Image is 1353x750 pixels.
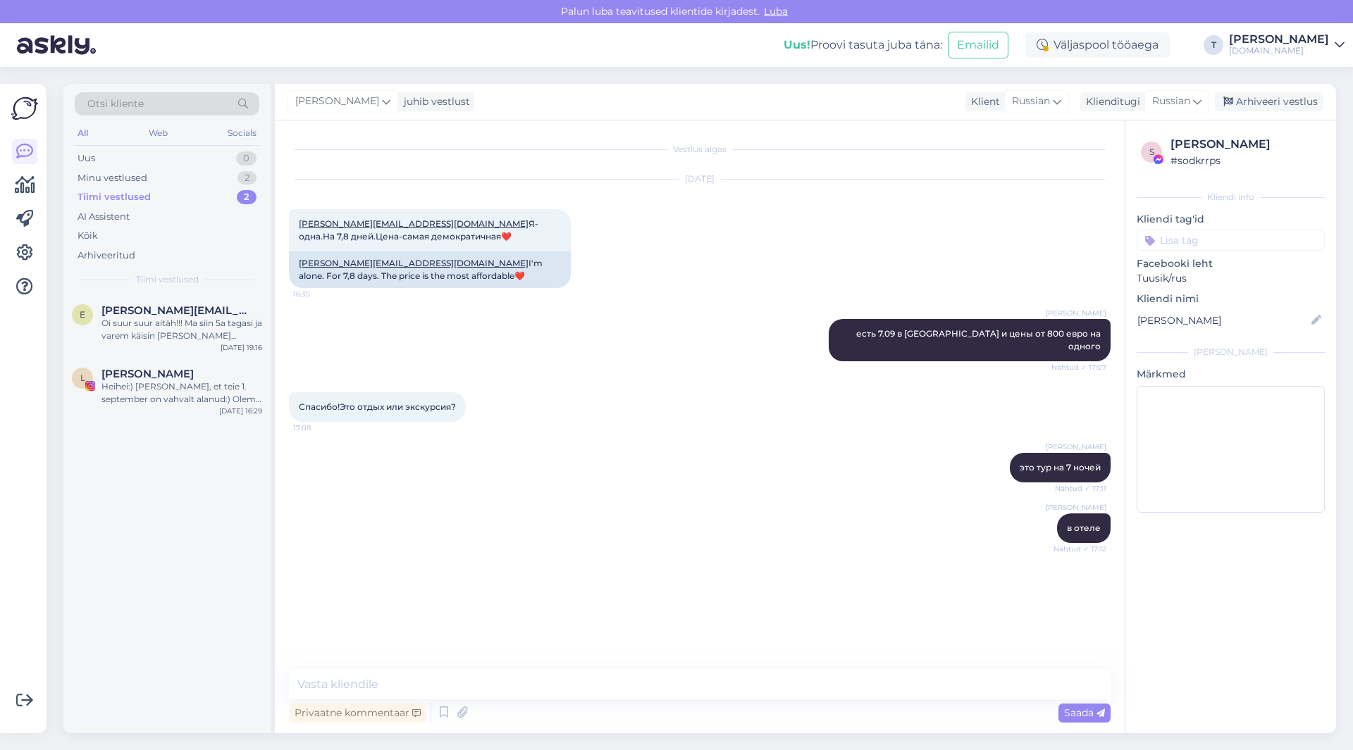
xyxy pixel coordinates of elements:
[219,406,262,416] div: [DATE] 16:29
[1054,483,1106,494] span: Nähtud ✓ 17:11
[101,304,248,317] span: emil.jaanus@gmail.com
[1051,362,1106,373] span: Nähtud ✓ 17:07
[78,190,151,204] div: Tiimi vestlused
[948,32,1008,58] button: Emailid
[1025,32,1170,58] div: Väljaspool tööaega
[1046,308,1106,318] span: [PERSON_NAME]
[1137,230,1325,251] input: Lisa tag
[784,37,942,54] div: Proovi tasuta juba täna:
[236,151,257,165] div: 0
[299,258,529,268] a: [PERSON_NAME][EMAIL_ADDRESS][DOMAIN_NAME]
[237,190,257,204] div: 2
[856,328,1103,351] span: есть 7.09 в [GEOGRAPHIC_DATA] и цены от 800 евро на одного
[289,143,1111,156] div: Vestlus algas
[1064,706,1105,719] span: Saada
[80,373,85,383] span: L
[1149,146,1154,157] span: s
[1137,191,1325,204] div: Kliendi info
[1012,94,1050,109] span: Russian
[1229,34,1329,45] div: [PERSON_NAME]
[80,309,85,320] span: e
[1137,212,1325,227] p: Kliendi tag'id
[1137,292,1325,306] p: Kliendi nimi
[1204,35,1223,55] div: T
[293,423,346,433] span: 17:08
[1229,34,1345,56] a: [PERSON_NAME][DOMAIN_NAME]
[289,173,1111,185] div: [DATE]
[101,380,262,406] div: Heihei:) [PERSON_NAME], et teie 1. september on vahvalt alanud:) Oleme siin perega tegemas vaikse...
[221,342,262,353] div: [DATE] 19:16
[146,124,171,142] div: Web
[1137,256,1325,271] p: Facebooki leht
[1137,313,1309,328] input: Lisa nimi
[78,249,135,263] div: Arhiveeritud
[299,218,529,229] a: [PERSON_NAME][EMAIL_ADDRESS][DOMAIN_NAME]
[78,151,95,165] div: Uus
[784,38,810,51] b: Uus!
[398,94,470,109] div: juhib vestlust
[101,317,262,342] div: Oi suur suur aitäh!!! Ma siin 5a tagasi ja varem käisin [PERSON_NAME] [PERSON_NAME] kaudu reisil ...
[75,124,91,142] div: All
[87,96,144,111] span: Otsi kliente
[1152,94,1190,109] span: Russian
[1020,462,1101,473] span: это тур на 7 ночей
[1046,442,1106,452] span: [PERSON_NAME]
[78,210,130,224] div: AI Assistent
[11,95,38,122] img: Askly Logo
[295,94,379,109] span: [PERSON_NAME]
[1046,502,1106,513] span: [PERSON_NAME]
[1137,271,1325,286] p: Tuusik/rus
[760,5,792,18] span: Luba
[965,94,1000,109] div: Klient
[289,251,571,288] div: I'm alone. For 7,8 days. The price is the most affordable❤️
[78,171,147,185] div: Minu vestlused
[1170,136,1321,153] div: [PERSON_NAME]
[1067,523,1101,533] span: в отеле
[225,124,259,142] div: Socials
[1170,153,1321,168] div: # sodkrrps
[136,273,199,286] span: Tiimi vestlused
[293,289,346,299] span: 16:35
[237,171,257,185] div: 2
[101,368,194,380] span: Liisa-Maria Connor
[78,229,98,243] div: Kõik
[299,218,538,242] span: Я-одна.На 7,8 дней.Цена-самая демократичная❤️
[289,704,426,723] div: Privaatne kommentaar
[1215,92,1323,111] div: Arhiveeri vestlus
[1137,367,1325,382] p: Märkmed
[299,401,456,412] span: Спасибо!Это отдых или экскурсия?
[1229,45,1329,56] div: [DOMAIN_NAME]
[1054,544,1106,554] span: Nähtud ✓ 17:12
[1137,346,1325,358] div: [PERSON_NAME]
[1080,94,1140,109] div: Klienditugi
